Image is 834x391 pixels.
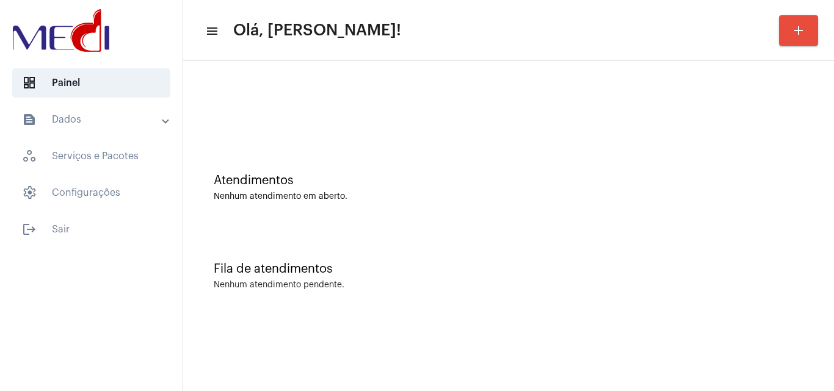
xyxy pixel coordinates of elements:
span: sidenav icon [22,185,37,200]
mat-icon: add [791,23,806,38]
mat-icon: sidenav icon [22,112,37,127]
span: Sair [12,215,170,244]
img: d3a1b5fa-500b-b90f-5a1c-719c20e9830b.png [10,6,112,55]
span: Serviços e Pacotes [12,142,170,171]
span: sidenav icon [22,149,37,163]
mat-icon: sidenav icon [205,24,217,38]
span: Painel [12,68,170,98]
span: Configurações [12,178,170,207]
div: Nenhum atendimento pendente. [214,281,344,290]
div: Fila de atendimentos [214,262,803,276]
div: Nenhum atendimento em aberto. [214,192,803,201]
mat-panel-title: Dados [22,112,163,127]
span: sidenav icon [22,76,37,90]
span: Olá, [PERSON_NAME]! [233,21,401,40]
mat-expansion-panel-header: sidenav iconDados [7,105,183,134]
mat-icon: sidenav icon [22,222,37,237]
div: Atendimentos [214,174,803,187]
